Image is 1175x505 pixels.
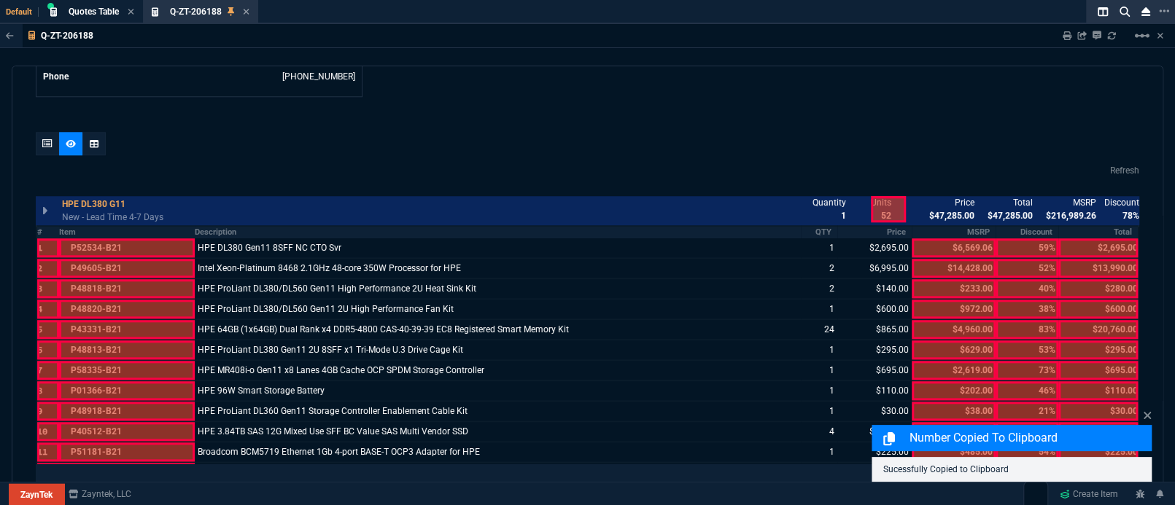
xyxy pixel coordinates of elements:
[1092,3,1114,20] nx-icon: Split Panels
[801,226,837,238] th: QTY
[996,226,1058,238] th: Discount
[69,7,119,17] span: Quotes Table
[1133,27,1151,44] mat-icon: Example home icon
[1110,165,1139,176] a: Refresh
[1058,226,1139,238] th: Total
[62,211,163,224] p: New - Lead Time 4-7 Days
[243,7,249,18] nx-icon: Close Tab
[1054,483,1124,505] a: Create Item
[42,69,356,84] tr: undefined
[59,226,195,238] th: Item
[195,226,801,238] th: Description
[36,226,59,238] th: #
[1114,3,1136,20] nx-icon: Search
[6,31,14,41] nx-icon: Back to Table
[41,30,93,42] p: Q-ZT-206188
[837,226,912,238] th: Price
[128,7,134,18] nx-icon: Close Tab
[912,226,996,238] th: MSRP
[910,429,1149,447] p: Number Copied to Clipboard
[170,7,222,17] span: Q-ZT-206188
[883,463,1140,476] p: Sucessfully Copied to Clipboard
[1136,3,1156,20] nx-icon: Close Workbench
[62,197,125,211] p: HPE DL380 G11
[64,488,136,501] a: msbcCompanyName
[6,7,39,17] span: Default
[1157,30,1163,42] a: Hide Workbench
[282,71,355,82] a: (770) 826-8405
[43,71,69,82] span: Phone
[1159,4,1169,18] nx-icon: Open New Tab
